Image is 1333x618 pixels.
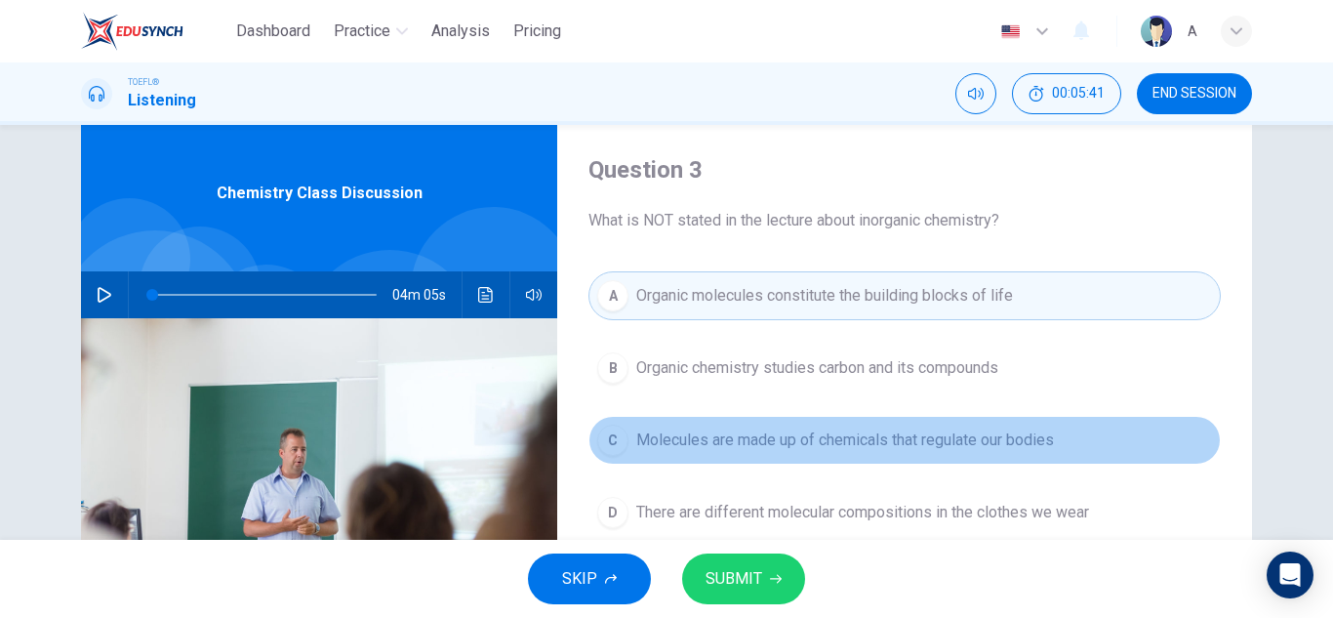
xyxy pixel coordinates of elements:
[1052,86,1105,102] span: 00:05:41
[636,356,998,380] span: Organic chemistry studies carbon and its compounds
[326,14,416,49] button: Practice
[528,554,651,604] button: SKIP
[128,75,159,89] span: TOEFL®
[470,271,502,318] button: Click to see the audio transcription
[588,154,1221,185] h4: Question 3
[1012,73,1121,114] div: Hide
[588,271,1221,320] button: AOrganic molecules constitute the building blocks of life
[392,271,462,318] span: 04m 05s
[1137,73,1252,114] button: END SESSION
[1141,16,1172,47] img: Profile picture
[505,14,569,49] button: Pricing
[682,554,805,604] button: SUBMIT
[597,425,628,456] div: C
[1188,20,1197,43] div: A
[955,73,996,114] div: Mute
[128,89,196,112] h1: Listening
[431,20,490,43] span: Analysis
[513,20,561,43] span: Pricing
[636,501,1089,524] span: There are different molecular compositions in the clothes we wear
[81,12,183,51] img: EduSynch logo
[236,20,310,43] span: Dashboard
[636,429,1054,452] span: Molecules are made up of chemicals that regulate our bodies
[998,24,1023,39] img: en
[81,12,228,51] a: EduSynch logo
[1012,73,1121,114] button: 00:05:41
[597,497,628,528] div: D
[588,416,1221,465] button: CMolecules are made up of chemicals that regulate our bodies
[597,280,628,311] div: A
[636,284,1013,308] span: Organic molecules constitute the building blocks of life
[217,182,423,205] span: Chemistry Class Discussion
[1267,552,1313,598] div: Open Intercom Messenger
[597,352,628,384] div: B
[706,565,762,593] span: SUBMIT
[588,488,1221,537] button: DThere are different molecular compositions in the clothes we wear
[588,209,1221,232] span: What is NOT stated in the lecture about inorganic chemistry?
[588,344,1221,392] button: BOrganic chemistry studies carbon and its compounds
[334,20,390,43] span: Practice
[424,14,498,49] button: Analysis
[562,565,597,593] span: SKIP
[1152,86,1236,102] span: END SESSION
[228,14,318,49] button: Dashboard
